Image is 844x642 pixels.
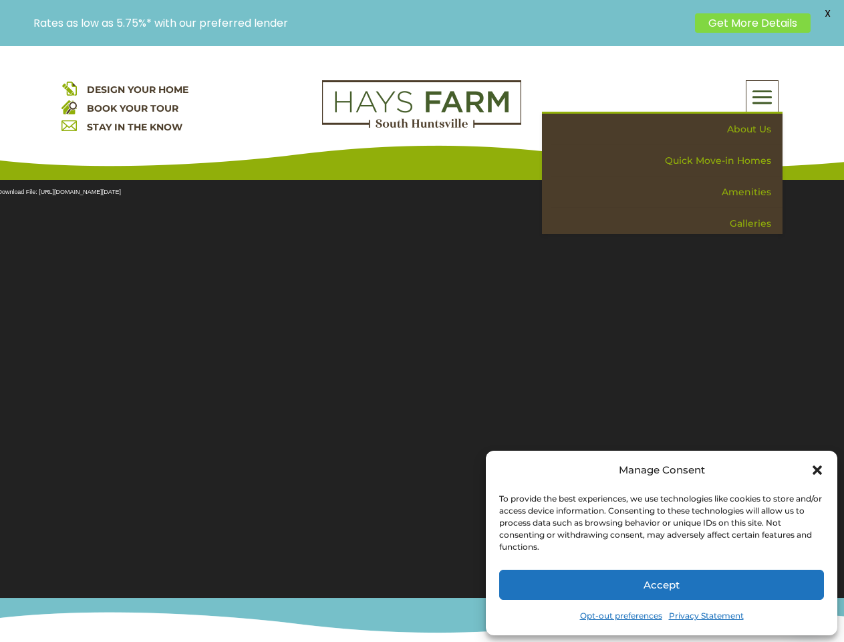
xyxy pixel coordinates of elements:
a: BOOK YOUR TOUR [87,102,178,114]
img: design your home [61,80,77,96]
span: X [817,3,837,23]
a: Galleries [551,208,783,239]
a: DESIGN YOUR HOME [87,84,188,96]
div: Manage Consent [619,461,705,479]
a: Get More Details [695,13,811,33]
img: book your home tour [61,99,77,114]
div: To provide the best experiences, we use technologies like cookies to store and/or access device i... [499,493,823,553]
img: Logo [322,80,521,128]
a: About Us [551,114,783,145]
a: Opt-out preferences [580,607,662,625]
a: Quick Move-in Homes [551,145,783,177]
a: STAY IN THE KNOW [87,121,182,133]
button: Accept [499,570,824,600]
a: hays farm homes huntsville development [322,119,521,131]
p: Rates as low as 5.75%* with our preferred lender [33,17,688,29]
a: Privacy Statement [669,607,744,625]
div: Close dialog [811,463,824,477]
a: Amenities [551,177,783,208]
